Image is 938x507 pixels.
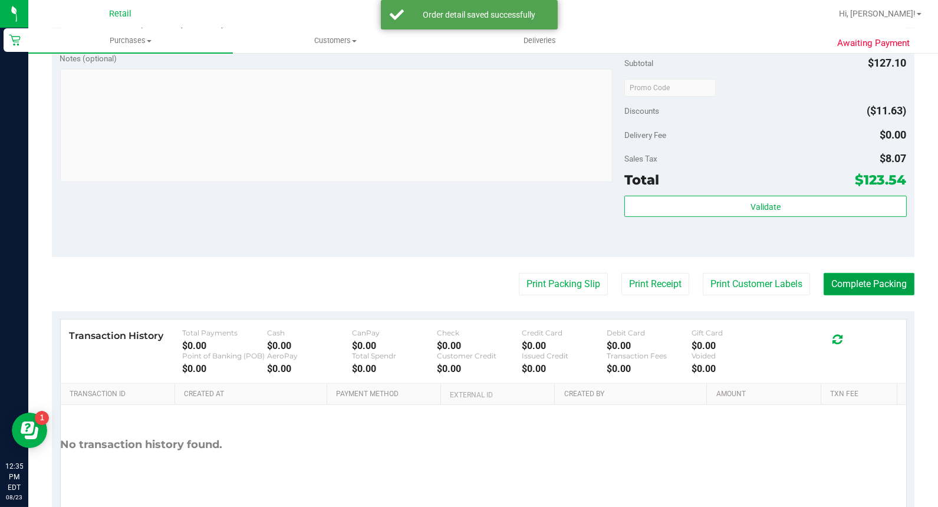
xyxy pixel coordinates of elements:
input: Promo Code [624,79,716,97]
a: Created By [564,390,702,399]
div: Voided [692,351,776,360]
div: Total Spendr [352,351,437,360]
span: Notes (optional) [60,54,117,63]
span: Discounts [624,100,659,121]
div: $0.00 [267,363,352,374]
div: $0.00 [692,340,776,351]
div: $0.00 [267,340,352,351]
inline-svg: Retail [9,34,21,46]
a: Deliveries [437,28,642,53]
div: $0.00 [352,340,437,351]
div: Credit Card [522,328,607,337]
div: $0.00 [182,340,267,351]
button: Print Packing Slip [519,273,608,295]
button: Complete Packing [824,273,914,295]
a: Payment Method [336,390,436,399]
span: Customers [233,35,437,46]
div: Order detail saved successfully [410,9,549,21]
div: Transaction Fees [607,351,692,360]
button: Validate [624,196,907,217]
p: 08/23 [5,493,23,502]
a: Txn Fee [830,390,892,399]
div: $0.00 [522,340,607,351]
span: Hi, [PERSON_NAME]! [839,9,916,18]
div: $0.00 [607,363,692,374]
iframe: Resource center [12,413,47,448]
div: Point of Banking (POB) [182,351,267,360]
button: Print Customer Labels [703,273,810,295]
div: $0.00 [437,340,522,351]
span: Validate [751,202,781,212]
div: Check [437,328,522,337]
a: Amount [716,390,817,399]
th: External ID [440,384,554,405]
div: $0.00 [182,363,267,374]
span: Purchases [28,35,233,46]
a: Customers [233,28,437,53]
div: Customer Credit [437,351,522,360]
a: Transaction ID [70,390,170,399]
div: AeroPay [267,351,352,360]
div: $0.00 [692,363,776,374]
div: $0.00 [522,363,607,374]
span: $123.54 [855,172,907,188]
iframe: Resource center unread badge [35,411,49,425]
a: Created At [184,390,322,399]
div: No transaction history found. [61,405,223,485]
div: $0.00 [437,363,522,374]
span: Awaiting Payment [837,37,910,50]
div: $0.00 [352,363,437,374]
span: Sales Tax [624,154,657,163]
span: $0.00 [880,129,907,141]
div: Total Payments [182,328,267,337]
span: $127.10 [868,57,907,69]
span: Total [624,172,659,188]
a: Purchases [28,28,233,53]
div: Issued Credit [522,351,607,360]
span: ($11.63) [867,104,907,117]
p: 12:35 PM EDT [5,461,23,493]
span: Delivery Fee [624,130,666,140]
span: Retail [109,9,131,19]
button: Print Receipt [621,273,689,295]
span: Deliveries [508,35,572,46]
span: Subtotal [624,58,653,68]
div: CanPay [352,328,437,337]
div: Debit Card [607,328,692,337]
div: $0.00 [607,340,692,351]
div: Gift Card [692,328,776,337]
div: Cash [267,328,352,337]
span: $8.07 [880,152,907,164]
